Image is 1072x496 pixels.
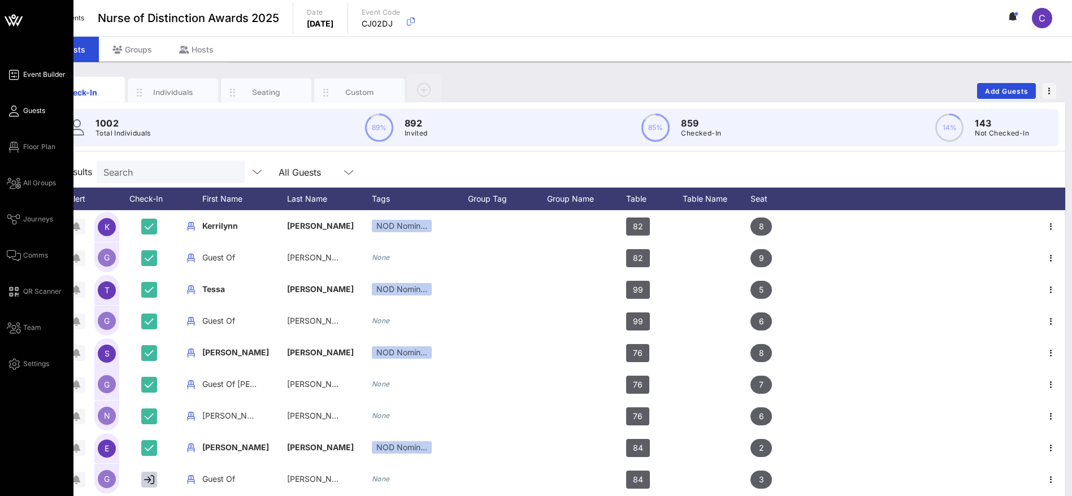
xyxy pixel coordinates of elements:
[468,188,547,210] div: Group Tag
[272,160,362,183] div: All Guests
[105,285,110,295] span: T
[759,249,764,267] span: 9
[166,37,227,62] div: Hosts
[626,188,683,210] div: Table
[23,323,41,333] span: Team
[7,176,56,190] a: All Groups
[984,87,1029,95] span: Add Guests
[202,188,287,210] div: First Name
[241,87,292,98] div: Seating
[23,250,48,260] span: Comms
[7,104,45,118] a: Guests
[759,376,763,394] span: 7
[23,359,49,369] span: Settings
[633,471,643,489] span: 84
[633,407,643,425] span: 76
[202,253,235,262] span: Guest Of
[202,316,235,325] span: Guest Of
[759,281,763,299] span: 5
[372,380,390,388] i: None
[7,285,62,298] a: QR Scanner
[104,474,110,484] span: G
[287,221,354,230] span: [PERSON_NAME]
[148,87,198,98] div: Individuals
[759,407,764,425] span: 6
[7,212,53,226] a: Journeys
[287,442,354,452] span: [PERSON_NAME]
[633,249,643,267] span: 82
[405,128,428,139] p: Invited
[202,347,269,357] span: [PERSON_NAME]
[99,37,166,62] div: Groups
[547,188,626,210] div: Group Name
[633,376,643,394] span: 76
[287,253,354,262] span: [PERSON_NAME],
[759,439,764,457] span: 2
[96,128,151,139] p: Total Individuals
[633,217,643,236] span: 82
[975,128,1029,139] p: Not Checked-In
[287,316,354,325] span: [PERSON_NAME],
[405,116,428,130] p: 892
[7,357,49,371] a: Settings
[287,411,352,420] span: [PERSON_NAME]
[750,188,807,210] div: Seat
[23,178,56,188] span: All Groups
[7,68,66,81] a: Event Builder
[759,344,764,362] span: 8
[55,86,105,98] div: Check-In
[202,284,225,294] span: Tessa
[202,379,302,389] span: Guest Of [PERSON_NAME]
[683,188,750,210] div: Table Name
[287,284,354,294] span: [PERSON_NAME]
[633,281,643,299] span: 99
[105,443,109,453] span: E
[759,312,764,330] span: 6
[287,474,354,484] span: [PERSON_NAME],
[202,411,267,420] span: [PERSON_NAME]
[372,411,390,420] i: None
[104,316,110,325] span: G
[202,442,269,452] span: [PERSON_NAME]
[372,188,468,210] div: Tags
[287,347,354,357] span: [PERSON_NAME]
[372,316,390,325] i: None
[23,214,53,224] span: Journeys
[307,7,334,18] p: Date
[633,312,643,330] span: 99
[23,142,55,152] span: Floor Plan
[372,346,432,359] div: NOD Nomin…
[372,475,390,483] i: None
[202,221,238,230] span: Kerrilynn
[98,10,279,27] span: Nurse of Distinction Awards 2025
[372,441,432,454] div: NOD Nomin…
[123,188,180,210] div: Check-In
[23,286,62,297] span: QR Scanner
[62,188,90,210] div: Alert
[975,116,1029,130] p: 143
[23,106,45,116] span: Guests
[96,116,151,130] p: 1002
[633,439,643,457] span: 84
[104,253,110,262] span: G
[372,253,390,262] i: None
[1032,8,1052,28] div: C
[681,116,721,130] p: 859
[307,18,334,29] p: [DATE]
[759,471,764,489] span: 3
[105,222,110,232] span: K
[372,283,432,295] div: NOD Nomin…
[1039,12,1045,24] span: C
[372,220,432,232] div: NOD Nomin…
[335,87,385,98] div: Custom
[287,188,372,210] div: Last Name
[7,140,55,154] a: Floor Plan
[202,474,235,484] span: Guest Of
[104,411,110,420] span: N
[681,128,721,139] p: Checked-In
[7,249,48,262] a: Comms
[105,349,110,358] span: S
[362,18,401,29] p: CJ02DJ
[759,217,764,236] span: 8
[279,167,321,177] div: All Guests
